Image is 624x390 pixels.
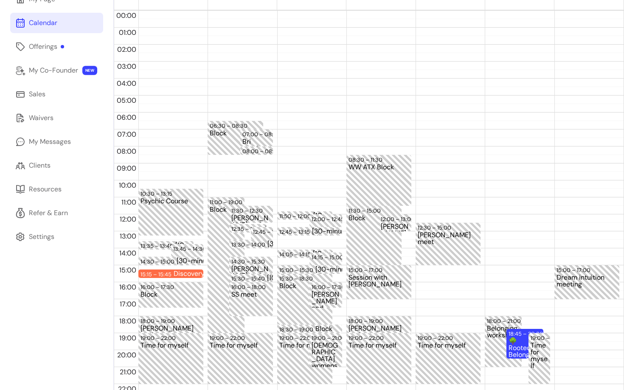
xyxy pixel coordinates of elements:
div: 12:00 – 12:45 [312,215,346,223]
div: [10-minute buffer before Sacred Interview event] [313,212,364,219]
div: Block [141,291,201,307]
a: Offerings [10,36,103,57]
div: Belonging workshop [487,325,520,366]
div: Refer & Earn [29,208,68,218]
div: [30-minute buffer after Sacred Interview event] [267,241,306,247]
div: [PERSON_NAME] and [PERSON_NAME] | Intuitive [PERSON_NAME] [231,266,270,273]
div: Session with [PERSON_NAME] [349,274,409,298]
div: 18:00 – 19:00 [141,317,177,325]
div: Time for myself [349,342,409,383]
span: 00:00 [114,11,138,20]
div: [10-minute buffer before Sacred Interview event] [265,225,298,232]
div: 10:30 – 13:15Psychic Course [138,189,203,236]
div: Block [279,283,330,324]
span: 09:00 [115,164,138,173]
div: [PERSON_NAME] meet [418,232,478,264]
span: NEW [82,66,97,75]
div: 15:15 – 15:45Discovery Call [138,269,203,278]
span: 17:00 [118,300,138,309]
div: My Co-Founder [29,65,78,76]
div: 19:00 – 22:00Time for myself [138,333,203,384]
span: 10:00 [117,181,138,190]
div: 15:30 – 15:40[10-minute buffer after Physical Healing- 60 min event] [229,274,273,282]
div: 19:00 – 22:00Time for myself [416,333,481,384]
span: 12:00 [118,215,138,224]
div: Offerings [29,42,64,52]
span: 21:00 [118,368,138,376]
div: 12:00 – 13:00[PERSON_NAME] and [PERSON_NAME] | Intuitive [PERSON_NAME] [379,214,411,231]
a: Resources [10,179,103,199]
div: 11:30 – 15:00 [349,207,383,215]
div: [30-minute buffer after Sacred Interview event] [177,258,237,264]
div: 14:15 – 15:00 [312,253,346,261]
div: 12:35 – 12:45[10-minute buffer before Sacred Interview event] [229,224,266,233]
div: [10-minute buffer after Physical Healing- 60 min event] [267,275,306,281]
a: Sales [10,84,103,104]
div: [PERSON_NAME] and [PERSON_NAME] | Intuitive [PERSON_NAME] [312,291,340,307]
div: [PERSON_NAME] and [PERSON_NAME] | Intuitive [PERSON_NAME] [231,215,270,222]
div: [PERSON_NAME] and [PERSON_NAME] | Intuitive [PERSON_NAME] [349,325,409,332]
div: SS meet [231,291,270,315]
span: 03:00 [115,62,138,71]
div: 07:00 – 08:00 [242,130,283,138]
div: 16:00 – 17:30Block [138,282,203,308]
div: Psychic Course [141,198,201,235]
div: 15:00 – 17:00 [349,266,385,274]
div: 14:30 – 15:30[PERSON_NAME] and [PERSON_NAME] | Intuitive [PERSON_NAME] [229,257,273,274]
div: 15:30 – 18:30 [279,275,315,283]
div: 16:00 – 18:00SS meet [229,282,273,316]
div: 15:00 – 15:30[30-minute buffer after Sacred Interview event] [277,265,342,274]
div: 08:30 – 11:30WW ATX Block [346,155,411,206]
div: 08:00 – 08:10 [242,147,281,155]
div: Clients [29,160,51,171]
div: 19:00 – 22:00Time for myself [277,333,332,384]
div: 19:00 – 22:00Time for myself [208,333,273,384]
div: [30-minute buffer after Sacred Interview event] [312,228,373,235]
div: 13:45 – 14:30 [173,245,208,253]
div: 11:30 – 12:30 [231,207,265,215]
div: 14:30 – 15:00 [141,258,177,266]
div: 14:15 – 15:00 [309,253,342,265]
div: 11:00 – 19:00 [210,198,245,206]
span: 05:00 [115,96,138,105]
div: 19:00 – 22:00 [141,334,178,342]
div: Time for myself [210,342,270,383]
span: 14:00 [117,249,138,258]
div: 18:45 – 20:30🌳 Rooted in Belonging (2 / 20) [506,329,543,359]
div: 19:00 – 22:00 [279,334,317,342]
div: 12:00 – 13:00 [381,215,417,223]
div: 08:30 – 11:30 [349,156,385,164]
a: My Messages [10,132,103,152]
div: 18:45 – 20:30 [509,330,545,338]
div: WW ATX Block [349,164,409,205]
div: Dream intuition meeting [557,274,617,298]
div: [10-minute buffer before Sacred Interview event] [175,242,226,249]
span: 18:00 [117,317,138,325]
div: 15:30 – 15:40 [231,275,267,283]
span: 01:00 [117,28,138,37]
div: Block [349,215,399,264]
div: Settings [29,232,54,242]
div: 13:30 – 14:00 [231,241,267,249]
div: 11:50 – 12:00[10-minute buffer before Sacred Interview event] [277,211,332,220]
div: 14:05 – 14:15[10-minute buffer before Sacred Interview event] [277,250,332,258]
div: Block [315,325,376,332]
div: 12:45 – 13:30 [251,227,273,240]
div: 19:00 – 22:00Time for myself [528,333,550,384]
div: [PERSON_NAME] workout [141,325,201,332]
a: Refer & Earn [10,203,103,223]
div: Block [210,130,261,154]
div: 10:30 – 13:15 [141,190,174,198]
div: 16:00 – 17:30 [312,283,347,291]
div: Time for myself [279,342,330,383]
div: 18:00 – 21:00 [487,317,523,325]
div: 08:00 – 08:10 [240,146,273,155]
div: 15:00 – 17:00 [557,266,593,274]
div: 12:45 – 13:15[30-minute buffer after Sacred Interview event] [277,227,342,236]
div: 13:35 – 13:45[10-minute buffer before Sacred Interview event] [138,241,194,250]
div: 11:30 – 12:30[PERSON_NAME] and [PERSON_NAME] | Intuitive [PERSON_NAME] [229,206,273,223]
div: Waivers [29,113,53,123]
div: 18:30 – 19:00Block [277,325,342,333]
div: 12:45 – 13:30 [253,228,288,236]
div: 12:30 – 15:00 [418,224,453,232]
